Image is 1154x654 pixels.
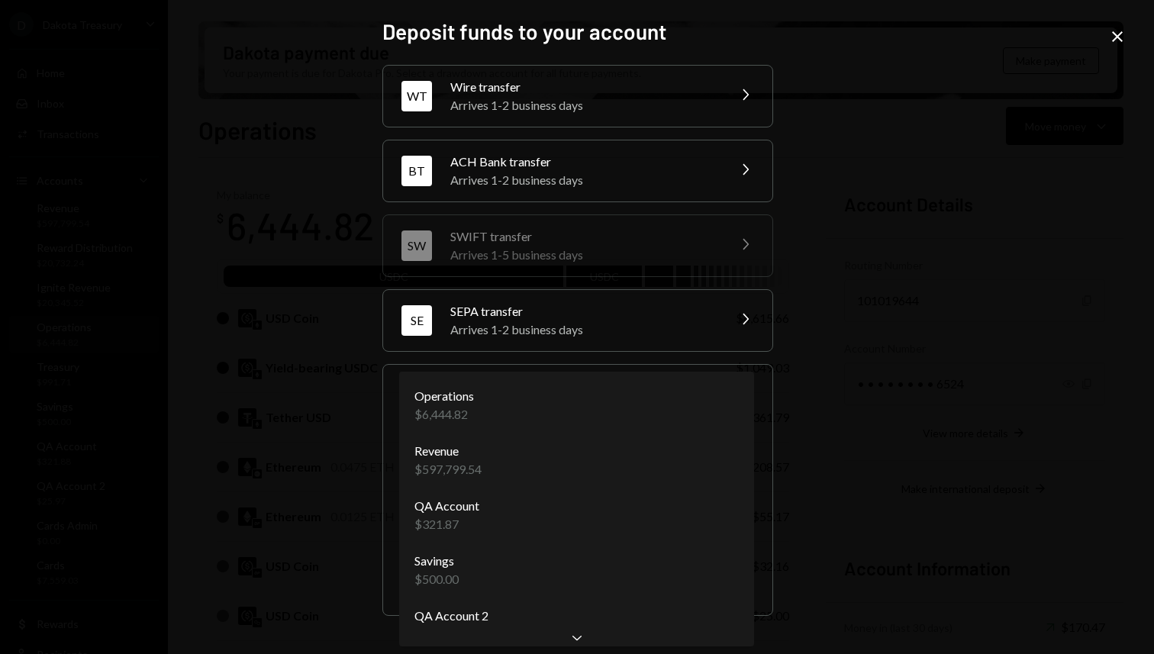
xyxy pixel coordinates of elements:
[414,515,479,533] div: $321.87
[414,387,474,405] div: Operations
[414,607,488,625] div: QA Account 2
[414,570,459,588] div: $500.00
[401,305,432,336] div: SE
[450,227,717,246] div: SWIFT transfer
[450,302,717,321] div: SEPA transfer
[414,442,482,460] div: Revenue
[450,246,717,264] div: Arrives 1-5 business days
[414,625,488,643] div: $25.97
[382,17,772,47] h2: Deposit funds to your account
[450,96,717,114] div: Arrives 1-2 business days
[450,321,717,339] div: Arrives 1-2 business days
[401,156,432,186] div: BT
[414,497,479,515] div: QA Account
[414,405,474,424] div: $6,444.82
[414,552,459,570] div: Savings
[450,78,717,96] div: Wire transfer
[414,460,482,478] div: $597,799.54
[450,171,717,189] div: Arrives 1-2 business days
[401,81,432,111] div: WT
[401,230,432,261] div: SW
[450,153,717,171] div: ACH Bank transfer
